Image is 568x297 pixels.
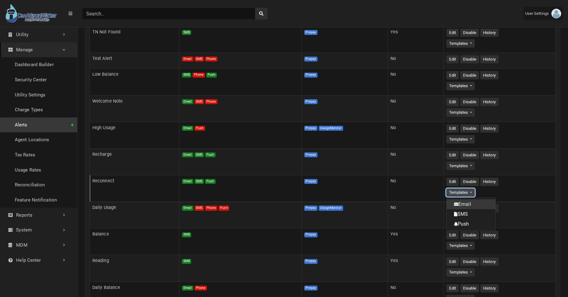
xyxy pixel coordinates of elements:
td: Test Alert [90,53,179,69]
button: Disable [460,29,479,37]
span: SMS [182,30,191,35]
span: User Settings [525,11,551,17]
button: History [480,231,499,239]
button: Edit [446,98,459,106]
td: Reconnect [90,175,179,202]
span: SMS [195,57,204,62]
span: Prepay [304,232,318,237]
button: Templates [446,82,474,90]
span: Prepay [304,126,318,131]
span: SMS [182,73,191,78]
a: Push [447,219,495,229]
button: History [480,284,499,293]
button: History [480,125,499,133]
button: Disable [460,231,479,239]
td: No [388,95,444,122]
button: Edit [446,125,459,133]
button: History [480,257,499,266]
button: Disable [460,284,479,293]
img: ALTSK Logo [5,4,59,23]
span: UsageMonitor [319,126,343,131]
span: SMS [195,152,204,157]
span: Prepay [304,73,318,78]
span: Phone [205,99,217,104]
td: No [388,122,444,148]
button: Templates [446,162,474,170]
button: Edit [446,178,459,186]
button: Edit [446,257,459,266]
span: SMS [195,179,204,184]
span: Prepay [304,206,318,210]
button: Edit [446,151,459,159]
span: Push [205,179,216,184]
td: Yes [388,26,444,53]
span: Email [182,206,193,210]
button: Disable [460,125,479,133]
span: Phone [205,57,217,62]
td: Recharge [90,148,179,175]
td: Yes [388,255,444,282]
span: Email [182,57,193,62]
button: Templates [446,268,474,277]
ul: Templates [446,197,496,231]
span: Push [206,73,217,78]
button: Templates [446,39,474,48]
span: Prepay [304,259,318,264]
button: Templates [446,135,474,143]
button: History [480,98,499,106]
button: History [480,29,499,37]
td: High Usage [90,122,179,148]
button: Disable [460,178,479,186]
button: Templates [446,189,474,197]
a: SMS [447,209,495,219]
span: Email [182,126,193,131]
td: No [388,175,444,202]
span: Phone [195,286,207,291]
span: Phone [205,206,217,210]
button: Templates [446,108,474,117]
button: Edit [446,29,459,37]
button: Edit [446,55,459,64]
span: SMS [195,99,204,104]
td: TN Not Found [90,26,179,53]
button: search [255,8,267,19]
span: Prepay [304,99,318,104]
span: Push [219,206,229,210]
td: No [388,53,444,69]
span: Push [195,126,205,131]
button: History [480,151,499,159]
span: Email [182,286,193,291]
span: Prepay [304,57,318,62]
span: SMS [195,206,204,210]
button: Menu [64,8,77,19]
a: User Settings [523,7,563,20]
td: No [388,148,444,175]
button: Templates [446,242,474,250]
span: Prepay [304,30,318,35]
span: Phone [192,73,205,78]
td: Low Balance [90,69,179,95]
span: SMS [182,232,191,237]
td: Reading [90,255,179,282]
td: No [388,69,444,95]
td: Balance [90,228,179,255]
span: Prepay [304,179,318,184]
td: Daily Usage [90,202,179,228]
button: Edit [446,71,459,79]
span: Prepay [304,152,318,157]
span: Email [182,152,193,157]
span: SMS [182,259,191,264]
button: Edit [446,231,459,239]
span: UsageMonitor [319,206,343,210]
td: No [388,202,444,228]
button: Edit [446,284,459,293]
button: Disable [460,55,479,64]
button: History [480,55,499,64]
span: Email [182,179,193,184]
button: History [480,178,499,186]
button: History [480,71,499,79]
td: Yes [388,228,444,255]
a: Email [447,199,495,209]
td: Welcome Note [90,95,179,122]
button: Disable [460,71,479,79]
